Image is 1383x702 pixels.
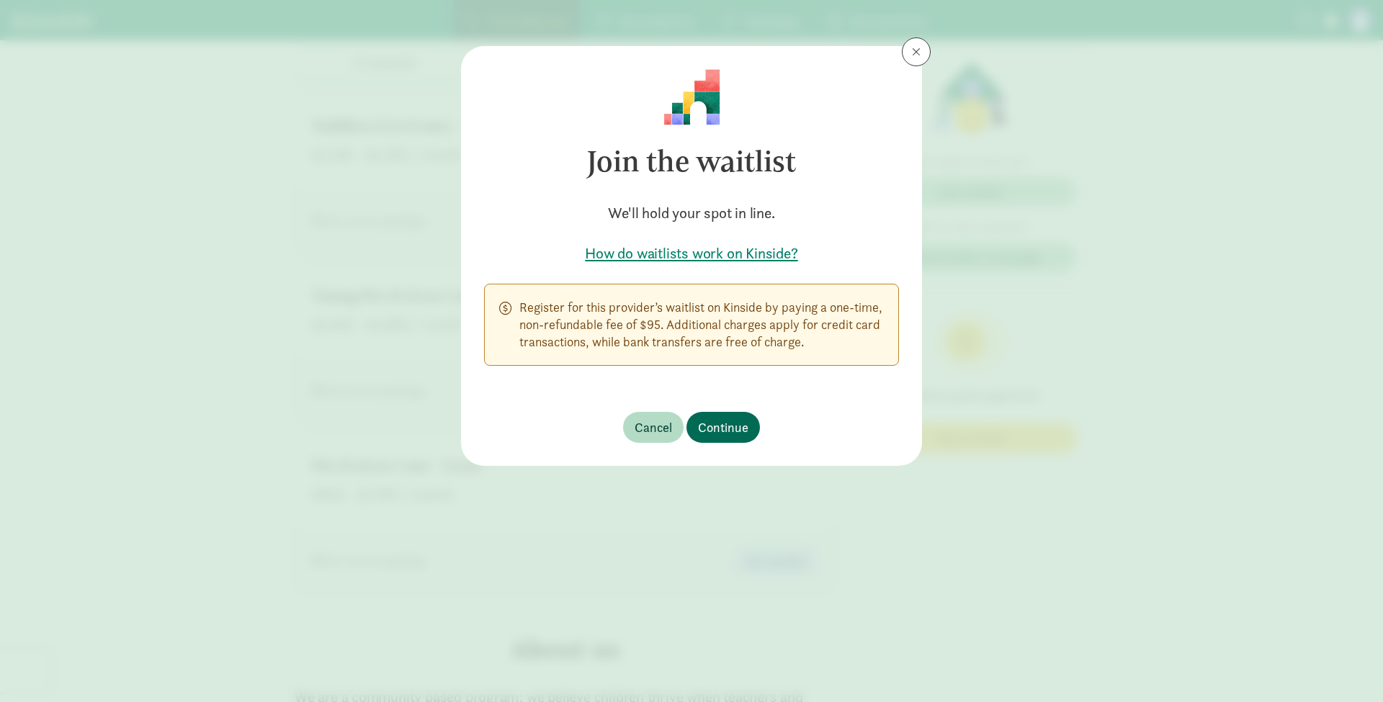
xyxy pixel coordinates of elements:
[686,412,760,443] button: Continue
[635,418,672,437] span: Cancel
[698,418,748,437] span: Continue
[484,243,899,264] a: How do waitlists work on Kinside?
[484,203,899,223] h5: We'll hold your spot in line.
[484,125,899,197] h3: Join the waitlist
[519,299,884,351] p: Register for this provider’s waitlist on Kinside by paying a one-time, non-refundable fee of $95....
[623,412,684,443] button: Cancel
